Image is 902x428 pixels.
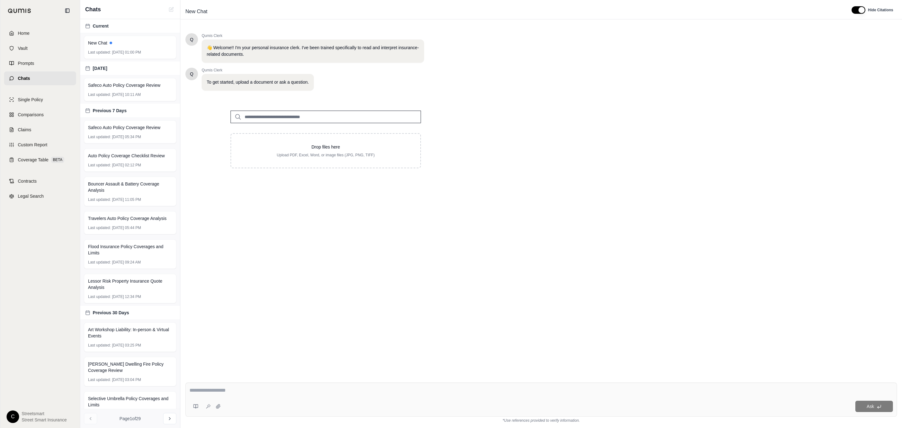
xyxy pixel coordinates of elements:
[4,123,76,137] a: Claims
[18,142,47,148] span: Custom Report
[18,60,34,66] span: Prompts
[18,193,44,199] span: Legal Search
[88,326,172,339] span: Art Workshop Liability: In-person & Virtual Events
[62,6,72,16] button: Collapse sidebar
[4,138,76,152] a: Custom Report
[4,71,76,85] a: Chats
[202,68,314,73] span: Qumis Clerk
[88,50,111,55] span: Last updated:
[112,225,141,230] span: [DATE] 05:44 PM
[22,410,67,417] span: Streetsmart
[88,181,172,193] span: Bouncer Assault & Battery Coverage Analysis
[112,377,141,382] span: [DATE] 03:04 PM
[93,65,107,71] span: [DATE]
[18,75,30,81] span: Chats
[93,23,109,29] span: Current
[93,107,127,114] span: Previous 7 Days
[88,377,111,382] span: Last updated:
[18,97,43,103] span: Single Policy
[88,153,165,159] span: Auto Policy Coverage Checklist Review
[207,44,419,58] p: 👋 Welcome!! I'm your personal insurance clerk. I've been trained specifically to read and interpr...
[112,134,141,139] span: [DATE] 05:34 PM
[120,415,141,422] span: Page 1 of 29
[88,40,107,46] span: New Chat
[4,26,76,40] a: Home
[4,93,76,107] a: Single Policy
[241,153,410,158] p: Upload PDF, Excel, Word, or image files (JPG, PNG, TIFF)
[93,310,129,316] span: Previous 30 Days
[88,361,172,373] span: [PERSON_NAME] Dwelling Fire Policy Coverage Review
[88,197,111,202] span: Last updated:
[18,157,49,163] span: Coverage Table
[168,6,175,13] button: New Chat
[207,79,309,86] p: To get started, upload a document or ask a question.
[855,401,893,412] button: Ask
[190,36,194,43] span: Hello
[8,8,31,13] img: Qumis Logo
[112,343,141,348] span: [DATE] 03:25 PM
[18,112,44,118] span: Comparisons
[88,225,111,230] span: Last updated:
[241,144,410,150] p: Drop files here
[868,8,893,13] span: Hide Citations
[183,7,210,17] span: New Chat
[112,92,141,97] span: [DATE] 10:11 AM
[85,5,101,14] span: Chats
[4,189,76,203] a: Legal Search
[88,134,111,139] span: Last updated:
[88,395,172,408] span: Selective Umbrella Policy Coverages and Limits
[112,197,141,202] span: [DATE] 11:05 PM
[4,41,76,55] a: Vault
[18,178,37,184] span: Contracts
[88,163,111,168] span: Last updated:
[112,50,141,55] span: [DATE] 01:00 PM
[88,278,172,290] span: Lessor Risk Property Insurance Quote Analysis
[88,243,172,256] span: Flood Insurance Policy Coverages and Limits
[88,124,160,131] span: Safeco Auto Policy Coverage Review
[88,260,111,265] span: Last updated:
[112,260,141,265] span: [DATE] 09:24 AM
[88,92,111,97] span: Last updated:
[51,157,64,163] span: BETA
[185,417,897,423] div: *Use references provided to verify information.
[183,7,844,17] div: Edit Title
[190,71,194,77] span: Hello
[18,45,28,51] span: Vault
[88,82,160,88] span: Safeco Auto Policy Coverage Review
[112,163,141,168] span: [DATE] 02:12 PM
[7,410,19,423] div: C
[202,33,424,38] span: Qumis Clerk
[18,30,29,36] span: Home
[88,294,111,299] span: Last updated:
[4,108,76,122] a: Comparisons
[867,404,874,409] span: Ask
[18,127,31,133] span: Claims
[112,294,141,299] span: [DATE] 12:34 PM
[88,215,167,222] span: Travelers Auto Policy Coverage Analysis
[4,56,76,70] a: Prompts
[88,343,111,348] span: Last updated:
[22,417,67,423] span: Street Smart Insurance
[4,174,76,188] a: Contracts
[4,153,76,167] a: Coverage TableBETA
